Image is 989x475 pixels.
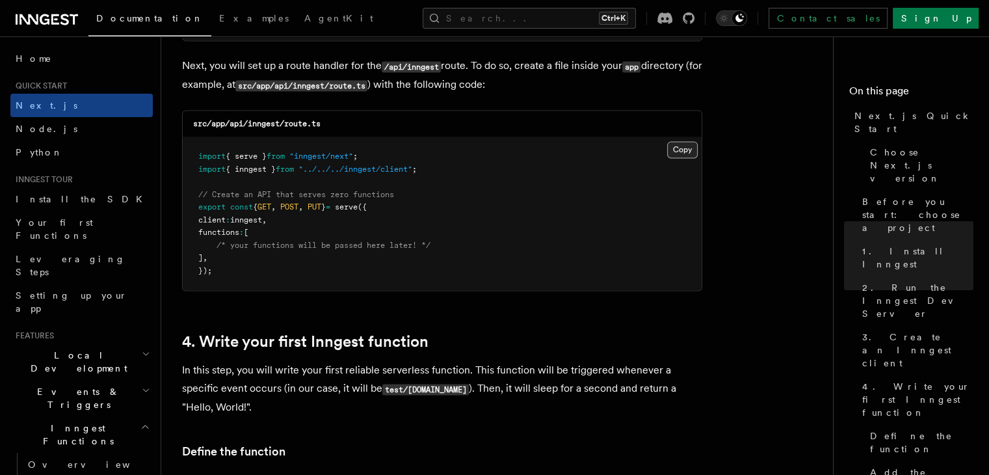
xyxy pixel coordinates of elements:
[198,253,203,262] span: ]
[358,202,367,211] span: ({
[198,266,212,275] span: });
[870,429,973,455] span: Define the function
[893,8,979,29] a: Sign Up
[326,202,330,211] span: =
[271,202,276,211] span: ,
[862,281,973,320] span: 2. Run the Inngest Dev Server
[244,228,248,237] span: [
[230,215,262,224] span: inngest
[280,202,298,211] span: POST
[865,141,973,190] a: Choose Next.js version
[857,325,973,375] a: 3. Create an Inngest client
[198,202,226,211] span: export
[239,228,244,237] span: :
[226,165,276,174] span: { inngest }
[217,241,430,250] span: /* your functions will be passed here later! */
[28,459,162,470] span: Overview
[235,80,367,91] code: src/app/api/inngest/route.ts
[10,174,73,185] span: Inngest tour
[203,253,207,262] span: ,
[335,202,358,211] span: serve
[10,385,142,411] span: Events & Triggers
[857,276,973,325] a: 2. Run the Inngest Dev Server
[382,384,469,395] code: test/[DOMAIN_NAME]
[862,331,973,370] span: 3. Create an Inngest client
[353,152,358,161] span: ;
[226,152,267,161] span: { serve }
[865,424,973,461] a: Define the function
[198,165,226,174] span: import
[16,124,77,134] span: Node.js
[857,239,973,276] a: 1. Install Inngest
[10,47,153,70] a: Home
[304,13,373,23] span: AgentKit
[870,146,973,185] span: Choose Next.js version
[10,81,67,91] span: Quick start
[198,152,226,161] span: import
[10,416,153,453] button: Inngest Functions
[198,190,394,199] span: // Create an API that serves zero functions
[854,109,973,135] span: Next.js Quick Start
[857,375,973,424] a: 4. Write your first Inngest function
[193,119,321,128] code: src/app/api/inngest/route.ts
[308,202,321,211] span: PUT
[10,211,153,247] a: Your first Functions
[182,361,702,416] p: In this step, you will write your first reliable serverless function. This function will be trigg...
[10,247,153,284] a: Leveraging Steps
[10,331,54,341] span: Features
[10,349,142,375] span: Local Development
[16,147,63,157] span: Python
[267,152,285,161] span: from
[298,202,303,211] span: ,
[289,152,353,161] span: "inngest/next"
[849,83,973,104] h4: On this page
[849,104,973,141] a: Next.js Quick Start
[198,215,226,224] span: client
[226,215,230,224] span: :
[88,4,211,36] a: Documentation
[382,61,441,72] code: /api/inngest
[298,165,412,174] span: "../../../inngest/client"
[16,290,127,314] span: Setting up your app
[10,284,153,320] a: Setting up your app
[862,380,973,419] span: 4. Write your first Inngest function
[716,10,747,26] button: Toggle dark mode
[10,117,153,141] a: Node.js
[257,202,271,211] span: GET
[262,215,267,224] span: ,
[10,141,153,164] a: Python
[10,94,153,117] a: Next.js
[230,202,253,211] span: const
[769,8,888,29] a: Contact sales
[219,13,289,23] span: Examples
[16,217,93,241] span: Your first Functions
[16,194,150,204] span: Install the SDK
[182,442,285,461] a: Define the function
[211,4,297,35] a: Examples
[16,52,52,65] span: Home
[10,187,153,211] a: Install the SDK
[10,344,153,380] button: Local Development
[276,165,294,174] span: from
[862,245,973,271] span: 1. Install Inngest
[321,202,326,211] span: }
[253,202,257,211] span: {
[198,228,239,237] span: functions
[10,422,140,448] span: Inngest Functions
[16,254,125,277] span: Leveraging Steps
[16,100,77,111] span: Next.js
[862,195,973,234] span: Before you start: choose a project
[423,8,636,29] button: Search...Ctrl+K
[10,380,153,416] button: Events & Triggers
[667,141,698,158] button: Copy
[182,332,429,351] a: 4. Write your first Inngest function
[297,4,381,35] a: AgentKit
[412,165,417,174] span: ;
[182,57,702,94] p: Next, you will set up a route handler for the route. To do so, create a file inside your director...
[599,12,628,25] kbd: Ctrl+K
[857,190,973,239] a: Before you start: choose a project
[96,13,204,23] span: Documentation
[622,61,640,72] code: app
